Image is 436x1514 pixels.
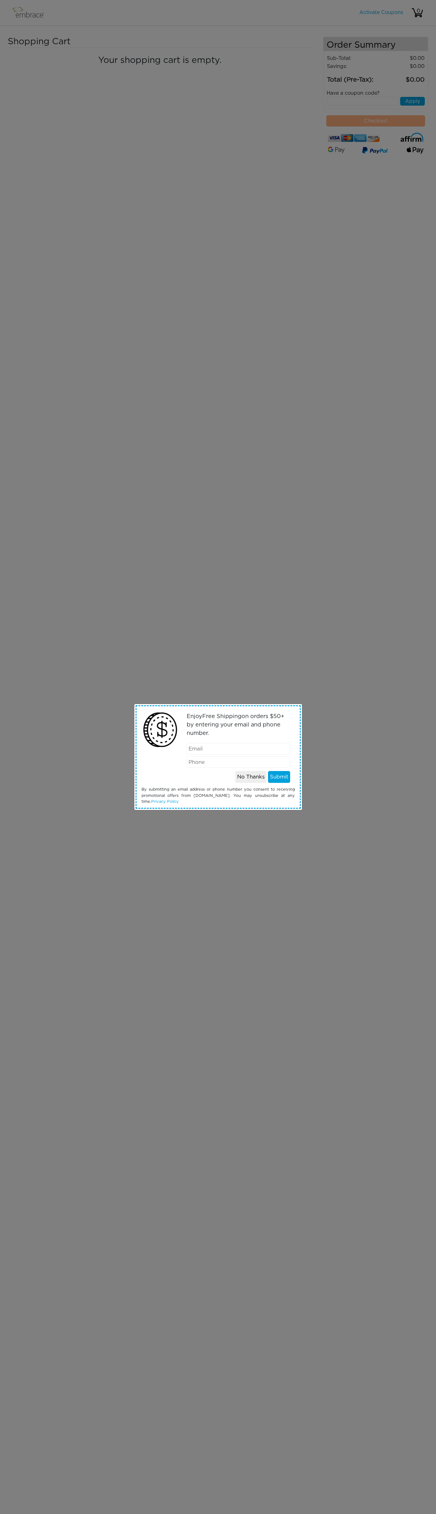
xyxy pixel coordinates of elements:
[235,771,266,783] button: No Thanks
[140,709,181,750] img: money2.png
[268,771,290,783] button: Submit
[187,712,290,738] p: Enjoy on orders $50+ by entering your email and phone number.
[187,743,290,755] input: Email
[202,714,242,719] span: Free Shipping
[137,787,299,805] div: By submitting an email address or phone number you consent to receiving promotional offers from [...
[151,800,179,804] a: Privacy Policy
[187,756,290,768] input: Phone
